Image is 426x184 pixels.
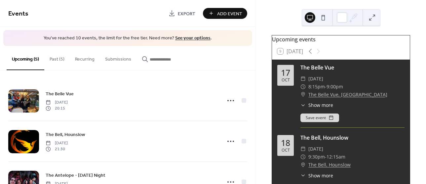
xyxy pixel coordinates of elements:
[46,90,74,97] span: The Belle Vue
[300,134,405,142] div: The Bell, Hounslow
[175,34,211,43] a: See your options
[300,161,306,169] div: ​
[282,78,290,82] div: Oct
[300,145,306,153] div: ​
[46,140,68,146] span: [DATE]
[300,64,405,71] div: The Belle Vue
[300,91,306,99] div: ​
[327,153,345,161] span: 12:15am
[46,172,105,179] span: The Antelope - [DATE] Night
[325,83,327,91] span: -
[300,102,306,109] div: ​
[308,102,333,109] span: Show more
[46,146,68,152] span: 21:30
[10,35,246,42] span: You've reached 10 events, the limit for the free tier. Need more? .
[8,7,28,20] span: Events
[46,171,105,179] a: The Antelope - [DATE] Night
[308,83,325,91] span: 8:15pm
[300,83,306,91] div: ​
[70,46,100,69] button: Recurring
[46,131,85,138] a: The Bell, Hounslow
[272,35,410,43] div: Upcoming events
[46,90,74,98] a: The Belle Vue
[7,46,44,70] button: Upcoming (5)
[300,114,339,122] button: Save event
[308,75,323,83] span: [DATE]
[281,139,290,147] div: 18
[300,102,333,109] button: ​Show more
[300,153,306,161] div: ​
[46,99,68,105] span: [DATE]
[100,46,136,69] button: Submissions
[44,46,70,69] button: Past (5)
[308,145,323,153] span: [DATE]
[308,172,333,179] span: Show more
[300,75,306,83] div: ​
[327,83,343,91] span: 9:00pm
[178,10,195,17] span: Export
[308,153,325,161] span: 9:30pm
[46,106,68,112] span: 20:15
[308,91,387,99] a: The Belle Vue, [GEOGRAPHIC_DATA]
[300,172,306,179] div: ​
[325,153,327,161] span: -
[300,172,333,179] button: ​Show more
[164,8,200,19] a: Export
[282,148,290,153] div: Oct
[281,69,290,77] div: 17
[308,161,351,169] a: The Bell, Hounslow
